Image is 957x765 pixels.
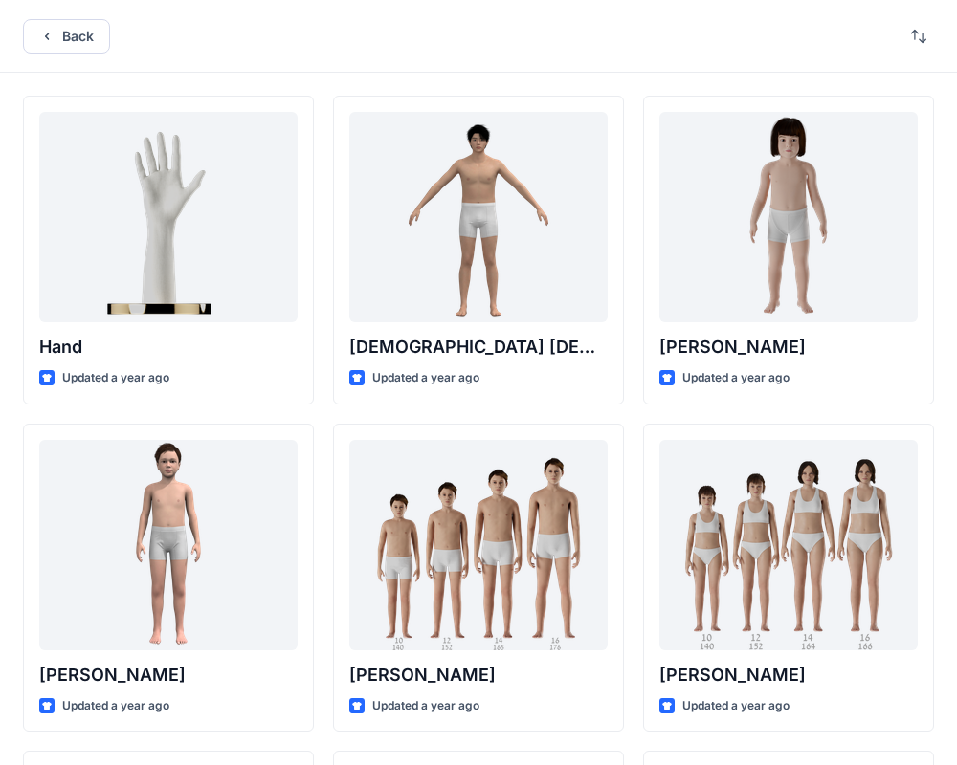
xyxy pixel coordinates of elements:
p: [PERSON_NAME] [349,662,608,688]
p: Updated a year ago [682,368,790,388]
p: [PERSON_NAME] [39,662,298,688]
a: Male Asian [349,112,608,322]
p: Updated a year ago [372,368,479,388]
p: [DEMOGRAPHIC_DATA] [DEMOGRAPHIC_DATA] [349,334,608,361]
p: Updated a year ago [372,696,479,716]
p: [PERSON_NAME] [659,662,918,688]
a: Charlie [659,112,918,322]
a: Emil [39,440,298,650]
p: [PERSON_NAME] [659,334,918,361]
button: Back [23,19,110,54]
a: Hand [39,112,298,322]
a: Brenda [659,440,918,650]
p: Updated a year ago [62,696,169,716]
p: Updated a year ago [682,696,790,716]
a: Brandon [349,440,608,650]
p: Hand [39,334,298,361]
p: Updated a year ago [62,368,169,388]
